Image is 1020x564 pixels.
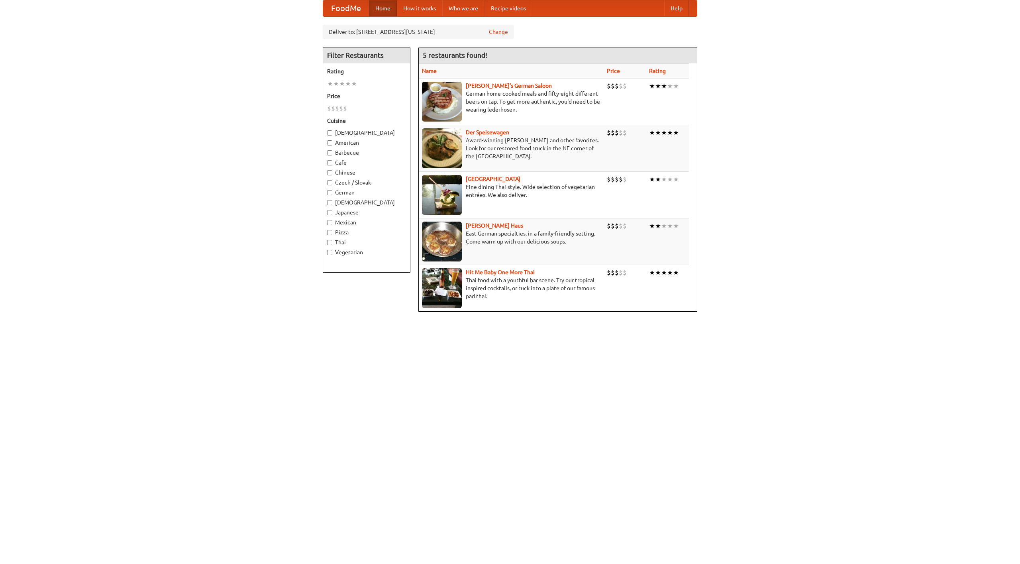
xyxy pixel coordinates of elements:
li: $ [619,268,623,277]
input: Thai [327,240,332,245]
p: Award-winning [PERSON_NAME] and other favorites. Look for our restored food truck in the NE corne... [422,136,600,160]
li: $ [607,175,611,184]
li: ★ [661,175,667,184]
li: $ [611,268,615,277]
li: ★ [673,222,679,230]
li: $ [623,128,627,137]
label: Thai [327,238,406,246]
li: $ [607,82,611,90]
li: $ [619,175,623,184]
input: Czech / Slovak [327,180,332,185]
label: Cafe [327,159,406,167]
li: ★ [655,82,661,90]
li: ★ [655,175,661,184]
input: Vegetarian [327,250,332,255]
li: $ [607,222,611,230]
label: Mexican [327,218,406,226]
input: American [327,140,332,145]
li: ★ [667,82,673,90]
li: $ [615,222,619,230]
li: ★ [649,82,655,90]
li: ★ [667,175,673,184]
li: ★ [673,175,679,184]
li: ★ [655,268,661,277]
li: $ [331,104,335,113]
li: ★ [339,79,345,88]
a: Der Speisewagen [466,129,509,136]
li: $ [611,222,615,230]
li: ★ [655,128,661,137]
label: Japanese [327,208,406,216]
li: ★ [345,79,351,88]
li: $ [615,82,619,90]
p: Fine dining Thai-style. Wide selection of vegetarian entrées. We also deliver. [422,183,600,199]
p: German home-cooked meals and fifty-eight different beers on tap. To get more authentic, you'd nee... [422,90,600,114]
input: [DEMOGRAPHIC_DATA] [327,130,332,136]
li: ★ [649,175,655,184]
input: Pizza [327,230,332,235]
li: $ [619,82,623,90]
h5: Rating [327,67,406,75]
input: Japanese [327,210,332,215]
p: East German specialties, in a family-friendly setting. Come warm up with our delicious soups. [422,230,600,246]
li: $ [607,268,611,277]
h4: Filter Restaurants [323,47,410,63]
input: Mexican [327,220,332,225]
label: Vegetarian [327,248,406,256]
a: Home [369,0,397,16]
label: Czech / Slovak [327,179,406,187]
li: ★ [655,222,661,230]
b: Hit Me Baby One More Thai [466,269,535,275]
li: ★ [649,222,655,230]
a: Recipe videos [484,0,532,16]
input: Barbecue [327,150,332,155]
li: $ [623,222,627,230]
input: Cafe [327,160,332,165]
label: Barbecue [327,149,406,157]
li: ★ [673,128,679,137]
input: Chinese [327,170,332,175]
li: $ [611,82,615,90]
li: ★ [667,222,673,230]
a: [PERSON_NAME]'s German Saloon [466,83,552,89]
div: Deliver to: [STREET_ADDRESS][US_STATE] [323,25,514,39]
a: Price [607,68,620,74]
b: [GEOGRAPHIC_DATA] [466,176,520,182]
img: kohlhaus.jpg [422,222,462,261]
li: $ [611,128,615,137]
ng-pluralize: 5 restaurants found! [423,51,487,59]
li: ★ [333,79,339,88]
img: satay.jpg [422,175,462,215]
label: American [327,139,406,147]
li: $ [611,175,615,184]
h5: Cuisine [327,117,406,125]
label: German [327,189,406,197]
a: Help [664,0,689,16]
li: $ [623,268,627,277]
li: $ [615,175,619,184]
li: $ [339,104,343,113]
li: ★ [661,82,667,90]
h5: Price [327,92,406,100]
a: Rating [649,68,666,74]
li: ★ [351,79,357,88]
li: $ [343,104,347,113]
a: How it works [397,0,442,16]
p: Thai food with a youthful bar scene. Try our tropical inspired cocktails, or tuck into a plate of... [422,276,600,300]
li: $ [623,175,627,184]
a: [PERSON_NAME] Haus [466,222,523,229]
label: Chinese [327,169,406,177]
label: [DEMOGRAPHIC_DATA] [327,129,406,137]
li: $ [623,82,627,90]
li: $ [615,128,619,137]
li: $ [607,128,611,137]
li: ★ [649,268,655,277]
li: ★ [661,128,667,137]
li: ★ [667,128,673,137]
li: ★ [673,268,679,277]
a: Change [489,28,508,36]
li: ★ [667,268,673,277]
